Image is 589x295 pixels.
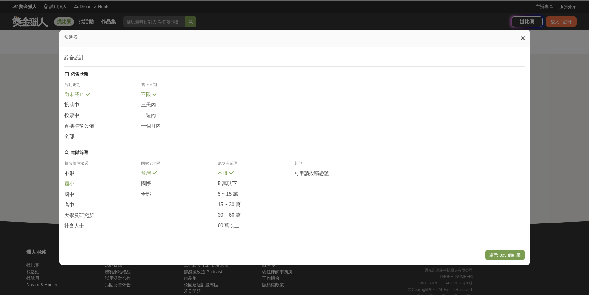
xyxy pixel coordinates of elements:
span: 60 萬以上 [218,223,239,229]
span: 篩選器 [64,35,77,40]
span: 三天內 [141,102,156,108]
span: 不限 [218,170,228,176]
span: 社會人士 [64,223,84,229]
div: 佈告狀態 [71,72,88,77]
span: 15 ~ 30 萬 [218,202,241,208]
span: 尚未截止 [64,91,84,98]
span: 可申請投稿憑證 [294,170,329,177]
span: 國際 [141,180,151,187]
span: 投稿中 [64,102,79,108]
span: 5 ~ 15 萬 [218,191,238,197]
div: 國家 / 地區 [141,161,218,170]
div: 總獎金範圍 [218,161,294,170]
span: 高中 [64,202,74,208]
span: 台灣 [141,170,151,176]
span: 5 萬以下 [218,180,237,187]
span: 一週內 [141,112,156,119]
span: 不限 [141,91,151,98]
div: 活動走期 [64,82,141,91]
div: 截止日期 [141,82,218,91]
span: 國小 [64,181,74,187]
span: 一個月內 [141,123,161,129]
span: 大學及研究所 [64,212,94,219]
span: 綜合設計 [64,55,84,61]
span: 國中 [64,191,74,198]
span: 不限 [64,170,74,177]
span: 全部 [141,191,151,197]
div: 進階篩選 [71,150,88,156]
span: 投票中 [64,112,79,119]
div: 其他 [294,161,371,170]
div: 報名條件篩選 [64,161,141,170]
span: 全部 [64,133,74,140]
span: 近期得獎公佈 [64,123,94,129]
span: 30 ~ 60 萬 [218,212,241,219]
